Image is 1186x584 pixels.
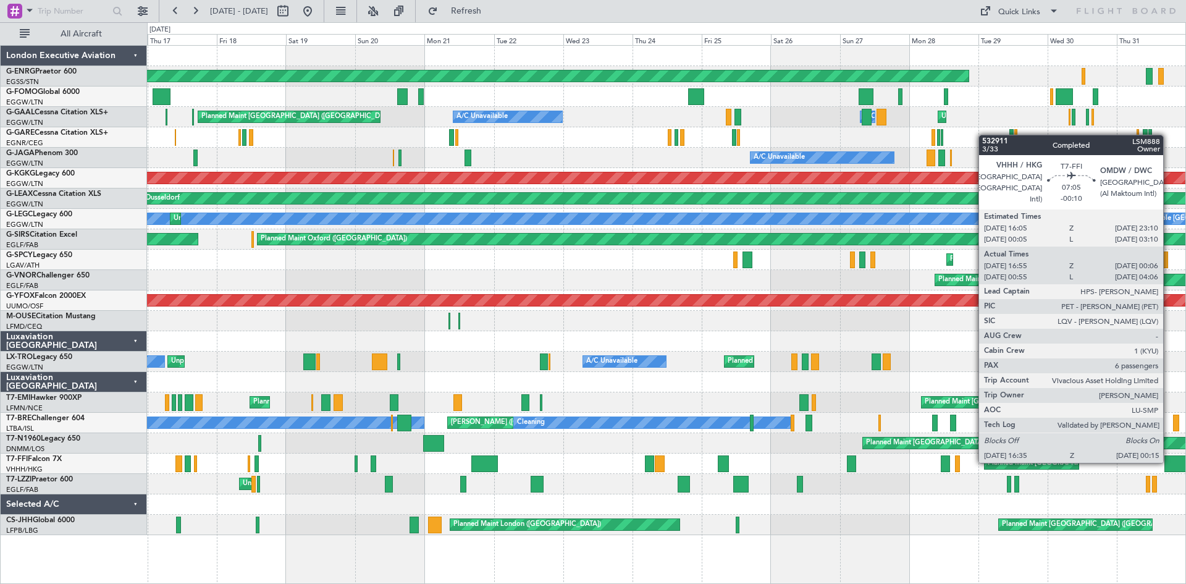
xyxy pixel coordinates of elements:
div: Fri 18 [217,34,286,45]
a: T7-FFIFalcon 7X [6,455,62,463]
div: Fri 25 [702,34,771,45]
div: Wed 30 [1048,34,1117,45]
div: Planned Maint [PERSON_NAME] [253,393,356,412]
div: Thu 24 [633,34,702,45]
a: EGSS/STN [6,77,39,87]
div: Planned Maint [GEOGRAPHIC_DATA] ([GEOGRAPHIC_DATA]) [728,352,922,371]
a: G-SPCYLegacy 650 [6,252,72,259]
span: CS-JHH [6,517,33,524]
a: LGAV/ATH [6,261,40,270]
div: Quick Links [998,6,1040,19]
span: [DATE] - [DATE] [210,6,268,17]
span: G-KGKG [6,170,35,177]
a: LX-TROLegacy 650 [6,353,72,361]
a: T7-BREChallenger 604 [6,415,85,422]
a: G-JAGAPhenom 300 [6,150,78,157]
button: Refresh [422,1,496,21]
a: T7-LZZIPraetor 600 [6,476,73,483]
div: Wed 23 [563,34,633,45]
span: G-JAGA [6,150,35,157]
a: EGGW/LTN [6,179,43,188]
a: EGGW/LTN [6,98,43,107]
div: Planned Maint Athens ([PERSON_NAME] Intl) [950,250,1092,269]
div: Thu 17 [148,34,217,45]
span: LX-TRO [6,353,33,361]
a: DNMM/LOS [6,444,44,454]
div: A/C Unavailable [586,352,637,371]
div: [DATE] [149,25,170,35]
div: Planned Maint London ([GEOGRAPHIC_DATA]) [938,271,1086,289]
div: Sat 19 [286,34,355,45]
a: UUMO/OSF [6,302,43,311]
span: T7-N1960 [6,435,41,442]
a: G-LEAXCessna Citation XLS [6,190,101,198]
a: G-VNORChallenger 650 [6,272,90,279]
span: G-SPCY [6,252,33,259]
a: EGLF/FAB [6,281,38,290]
a: EGGW/LTN [6,220,43,229]
a: CS-JHHGlobal 6000 [6,517,75,524]
input: Trip Number [38,2,109,20]
a: VHHH/HKG [6,465,43,474]
div: A/C Unavailable [456,108,508,126]
div: Unplanned Maint [GEOGRAPHIC_DATA] ([GEOGRAPHIC_DATA]) [243,475,446,493]
span: All Aircraft [32,30,130,38]
div: Thu 31 [1117,34,1186,45]
div: Sun 27 [840,34,909,45]
button: Quick Links [974,1,1065,21]
span: G-SIRS [6,231,30,239]
a: LFMN/NCE [6,404,43,413]
div: Unplanned Maint Dusseldorf [171,352,261,371]
a: G-ENRGPraetor 600 [6,68,77,75]
span: G-LEGC [6,211,33,218]
div: A/C Unavailable [754,148,805,167]
a: T7-N1960Legacy 650 [6,435,80,442]
div: Tue 29 [978,34,1048,45]
div: Planned Maint [GEOGRAPHIC_DATA] [925,393,1043,412]
div: Unplanned Maint [GEOGRAPHIC_DATA] ([GEOGRAPHIC_DATA]) [174,209,377,228]
div: Cleaning [517,413,545,432]
a: EGLF/FAB [6,240,38,250]
a: G-SIRSCitation Excel [6,231,77,239]
a: G-GAALCessna Citation XLS+ [6,109,108,116]
div: [PERSON_NAME] ([GEOGRAPHIC_DATA][PERSON_NAME]) [451,413,640,432]
a: G-FOMOGlobal 6000 [6,88,80,96]
span: T7-LZZI [6,476,32,483]
span: G-FOMO [6,88,38,96]
div: Planned Maint Dusseldorf [99,189,180,208]
a: LFMD/CEQ [6,322,42,331]
div: Planned Maint Oxford ([GEOGRAPHIC_DATA]) [261,230,407,248]
button: All Aircraft [14,24,134,44]
div: Planned Maint [GEOGRAPHIC_DATA] ([GEOGRAPHIC_DATA]) [866,434,1061,452]
span: T7-EMI [6,394,30,402]
span: G-YFOX [6,292,35,300]
a: LFPB/LBG [6,526,38,535]
a: G-LEGCLegacy 600 [6,211,72,218]
div: Mon 28 [909,34,978,45]
a: G-YFOXFalcon 2000EX [6,292,86,300]
div: Planned Maint [GEOGRAPHIC_DATA] ([GEOGRAPHIC_DATA]) [201,108,396,126]
a: T7-EMIHawker 900XP [6,394,82,402]
span: G-GARE [6,129,35,137]
a: EGGW/LTN [6,200,43,209]
a: EGGW/LTN [6,363,43,372]
span: G-LEAX [6,190,33,198]
span: T7-BRE [6,415,32,422]
a: LTBA/ISL [6,424,34,433]
div: Tue 22 [494,34,563,45]
a: G-GARECessna Citation XLS+ [6,129,108,137]
a: M-OUSECitation Mustang [6,313,96,320]
span: G-GAAL [6,109,35,116]
a: G-KGKGLegacy 600 [6,170,75,177]
div: Mon 21 [424,34,494,45]
span: T7-FFI [6,455,28,463]
a: EGNR/CEG [6,138,43,148]
span: G-VNOR [6,272,36,279]
a: EGGW/LTN [6,159,43,168]
span: M-OUSE [6,313,36,320]
a: EGLF/FAB [6,485,38,494]
div: Sun 20 [355,34,424,45]
div: Planned Maint London ([GEOGRAPHIC_DATA]) [453,515,601,534]
div: Unplanned Maint [GEOGRAPHIC_DATA] ([GEOGRAPHIC_DATA]) [941,108,1145,126]
span: Refresh [440,7,492,15]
